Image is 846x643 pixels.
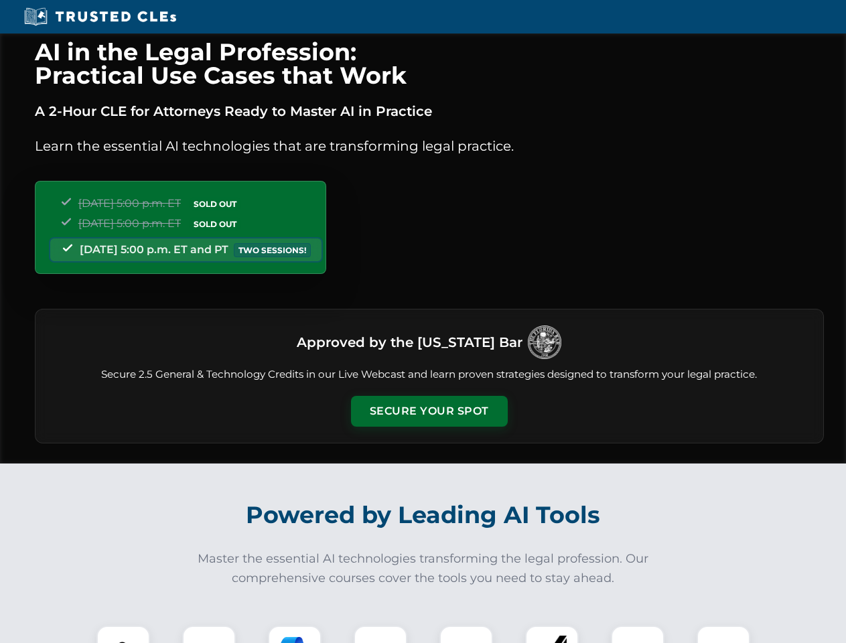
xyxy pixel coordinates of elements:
p: Learn the essential AI technologies that are transforming legal practice. [35,135,824,157]
p: Secure 2.5 General & Technology Credits in our Live Webcast and learn proven strategies designed ... [52,367,807,382]
span: SOLD OUT [189,217,241,231]
p: Master the essential AI technologies transforming the legal profession. Our comprehensive courses... [189,549,658,588]
span: [DATE] 5:00 p.m. ET [78,197,181,210]
img: Logo [528,326,561,359]
span: SOLD OUT [189,197,241,211]
p: A 2-Hour CLE for Attorneys Ready to Master AI in Practice [35,100,824,122]
span: [DATE] 5:00 p.m. ET [78,217,181,230]
h1: AI in the Legal Profession: Practical Use Cases that Work [35,40,824,87]
h2: Powered by Leading AI Tools [52,492,794,539]
h3: Approved by the [US_STATE] Bar [297,330,522,354]
button: Secure Your Spot [351,396,508,427]
img: Trusted CLEs [20,7,180,27]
